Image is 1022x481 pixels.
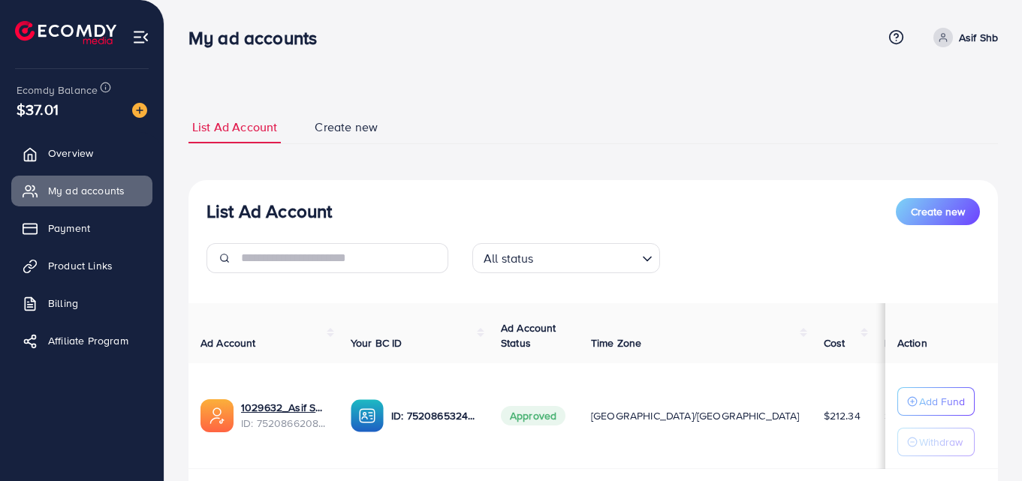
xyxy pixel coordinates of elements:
span: Overview [48,146,93,161]
span: Ad Account [200,335,256,350]
span: Payment [48,221,90,236]
span: Approved [501,406,565,425]
span: Time Zone [591,335,641,350]
span: ID: 7520866208112377872 [241,416,327,431]
a: 1029632_Asif Shb 736_1751088134307 [241,400,327,415]
span: Billing [48,296,78,311]
span: Ad Account Status [501,320,556,350]
p: ID: 7520865324747096071 [391,407,477,425]
button: Add Fund [897,387,975,416]
span: Ecomdy Balance [17,83,98,98]
span: Cost [824,335,846,350]
img: menu [132,29,149,46]
span: $212.34 [824,408,861,423]
span: [GEOGRAPHIC_DATA]/[GEOGRAPHIC_DATA] [591,408,800,423]
input: Search for option [538,245,636,269]
a: My ad accounts [11,176,152,206]
span: $37.01 [17,98,59,120]
span: Product Links [48,258,113,273]
span: Your BC ID [351,335,402,350]
h3: My ad accounts [188,27,329,49]
span: Create new [911,204,965,219]
p: Withdraw [919,433,963,451]
span: Create new [315,119,378,136]
button: Create new [896,198,980,225]
p: Add Fund [919,392,965,410]
a: Affiliate Program [11,326,152,356]
span: Action [897,335,927,350]
a: Billing [11,288,152,318]
img: ic-ads-acc.e4c84228.svg [200,399,234,432]
h3: List Ad Account [207,200,332,222]
a: Asif Shb [927,28,998,47]
div: Search for option [472,243,660,273]
img: logo [15,21,116,44]
span: My ad accounts [48,183,125,198]
a: Overview [11,138,152,168]
img: ic-ba-acc.ded83a64.svg [351,399,384,432]
img: image [132,103,147,118]
span: All status [481,248,537,269]
a: Product Links [11,251,152,281]
span: Affiliate Program [48,333,128,348]
span: List Ad Account [192,119,277,136]
p: Asif Shb [959,29,998,47]
button: Withdraw [897,428,975,456]
div: <span class='underline'>1029632_Asif Shb 736_1751088134307</span></br>7520866208112377872 [241,400,327,431]
a: Payment [11,213,152,243]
